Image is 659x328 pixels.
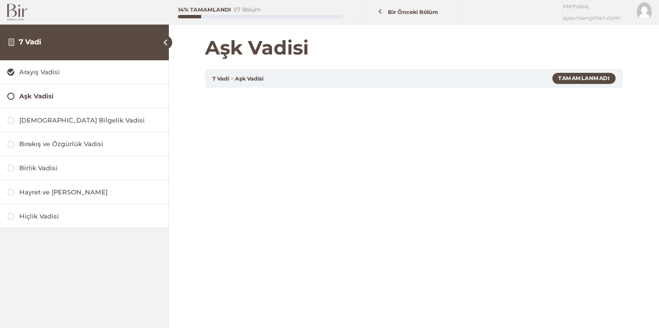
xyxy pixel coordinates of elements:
div: Bırakış ve Özgürlük Vadisi [19,139,161,149]
a: Arayış Vadisi [7,68,161,77]
div: Aşk Vadisi [19,92,161,101]
div: 1/7 Bölüm [233,7,261,13]
a: Bir Önceki Bölüm [363,3,459,21]
span: Merhaba, aysunsangmail-com! [563,0,630,24]
h1: Aşk Vadisi [205,36,623,59]
a: Aşk Vadisi [235,75,263,82]
a: Hiçlik Vadisi [7,212,161,221]
div: Hayret ve [PERSON_NAME] [19,188,161,197]
div: 14% Tamamlandı [178,7,231,13]
div: Hiçlik Vadisi [19,212,161,221]
div: [DEMOGRAPHIC_DATA] Bilgelik Vadisi [19,116,161,125]
a: Bırakış ve Özgürlük Vadisi [7,139,161,149]
div: Arayış Vadisi [19,68,161,77]
a: Hayret ve [PERSON_NAME] [7,188,161,197]
a: [DEMOGRAPHIC_DATA] Bilgelik Vadisi [7,116,161,125]
img: Bir Logo [7,4,27,21]
a: 7 Vadi [212,75,229,82]
a: Aşk Vadisi [7,92,161,101]
a: 7 Vadi [19,37,41,46]
a: Birlik Vadisi [7,164,161,173]
div: Birlik Vadisi [19,164,161,173]
div: Tamamlanmadı [552,73,616,83]
span: Bir Önceki Bölüm [383,9,444,15]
